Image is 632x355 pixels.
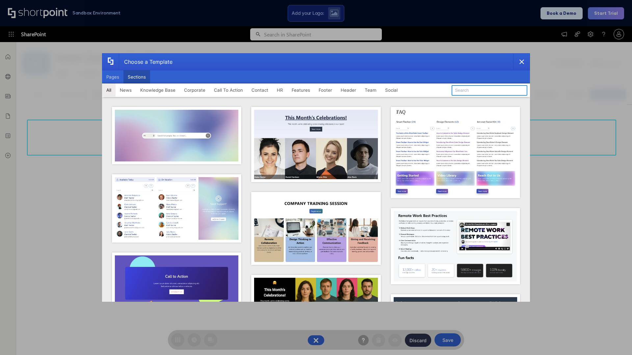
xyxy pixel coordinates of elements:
[381,83,402,97] button: Social
[314,83,336,97] button: Footer
[116,83,136,97] button: News
[123,70,150,83] button: Sections
[210,83,247,97] button: Call To Action
[599,323,632,355] iframe: Chat Widget
[180,83,210,97] button: Corporate
[287,83,314,97] button: Features
[452,85,527,96] input: Search
[273,83,287,97] button: HR
[136,83,180,97] button: Knowledge Base
[360,83,381,97] button: Team
[102,53,530,302] div: template selector
[102,70,123,83] button: Pages
[336,83,360,97] button: Header
[102,83,116,97] button: All
[119,54,172,70] div: Choose a Template
[247,83,273,97] button: Contact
